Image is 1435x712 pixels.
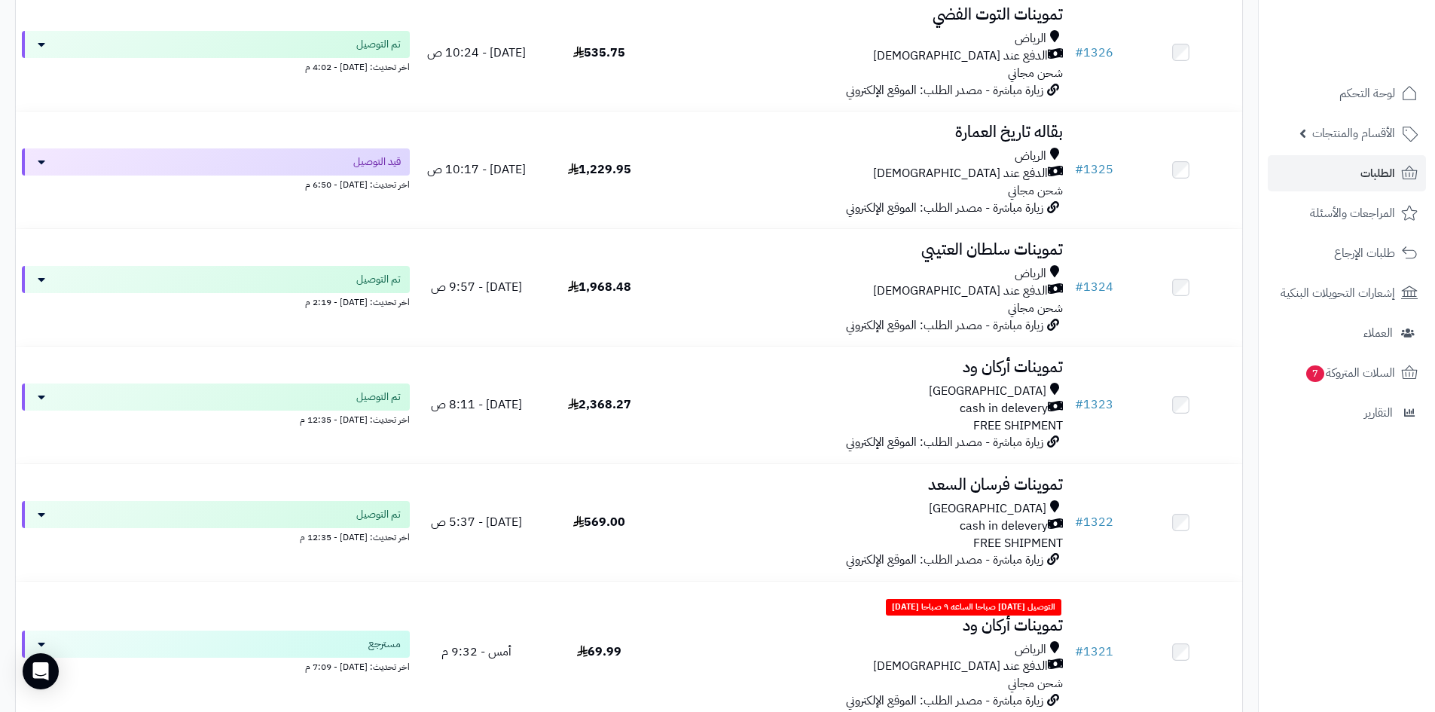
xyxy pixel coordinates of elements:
div: اخر تحديث: [DATE] - 12:35 م [22,528,410,544]
a: الطلبات [1268,155,1426,191]
span: زيارة مباشرة - مصدر الطلب: الموقع الإلكتروني [846,316,1043,335]
h3: تموينات فرسان السعد [667,476,1063,494]
span: الدفع عند [DEMOGRAPHIC_DATA] [873,283,1048,300]
span: الدفع عند [DEMOGRAPHIC_DATA] [873,47,1048,65]
a: #1323 [1075,396,1113,414]
span: إشعارات التحويلات البنكية [1281,283,1395,304]
span: [DATE] - 10:24 ص [427,44,526,62]
span: [GEOGRAPHIC_DATA] [929,500,1046,518]
div: اخر تحديث: [DATE] - 4:02 م [22,58,410,74]
a: السلات المتروكة7 [1268,355,1426,391]
span: تم التوصيل [356,37,401,52]
span: التقارير [1364,402,1393,423]
span: زيارة مباشرة - مصدر الطلب: الموقع الإلكتروني [846,551,1043,569]
span: أمس - 9:32 م [441,643,511,661]
a: #1324 [1075,278,1113,296]
span: زيارة مباشرة - مصدر الطلب: الموقع الإلكتروني [846,433,1043,451]
span: الرياض [1015,265,1046,283]
span: FREE SHIPMENT [973,417,1063,435]
div: اخر تحديث: [DATE] - 2:19 م [22,293,410,309]
span: الطلبات [1360,163,1395,184]
span: تم التوصيل [356,390,401,405]
span: الرياض [1015,148,1046,165]
a: إشعارات التحويلات البنكية [1268,275,1426,311]
a: #1325 [1075,160,1113,179]
span: الرياض [1015,641,1046,659]
a: العملاء [1268,315,1426,351]
span: FREE SHIPMENT [973,534,1063,552]
span: [DATE] - 9:57 ص [431,278,522,296]
span: 2,368.27 [568,396,631,414]
span: شحن مجاني [1008,299,1063,317]
span: شحن مجاني [1008,64,1063,82]
a: لوحة التحكم [1268,75,1426,112]
span: [DATE] - 10:17 ص [427,160,526,179]
span: الدفع عند [DEMOGRAPHIC_DATA] [873,658,1048,675]
span: زيارة مباشرة - مصدر الطلب: الموقع الإلكتروني [846,692,1043,710]
span: cash in delevery [960,400,1048,417]
span: [DATE] - 5:37 ص [431,513,522,531]
div: اخر تحديث: [DATE] - 6:50 م [22,176,410,191]
span: قيد التوصيل [353,154,401,170]
span: cash in delevery [960,518,1048,535]
span: # [1075,44,1083,62]
h3: تموينات التوت الفضي [667,6,1063,23]
img: logo-2.png [1333,41,1421,72]
span: # [1075,160,1083,179]
h3: تموينات أركان ود [667,359,1063,376]
span: السلات المتروكة [1305,362,1395,384]
span: # [1075,513,1083,531]
span: [DATE] - 8:11 ص [431,396,522,414]
span: شحن مجاني [1008,674,1063,692]
a: #1326 [1075,44,1113,62]
span: الرياض [1015,30,1046,47]
span: # [1075,396,1083,414]
span: # [1075,278,1083,296]
span: 569.00 [573,513,625,531]
span: تم التوصيل [356,507,401,522]
span: زيارة مباشرة - مصدر الطلب: الموقع الإلكتروني [846,81,1043,99]
span: لوحة التحكم [1339,83,1395,104]
span: 7 [1306,365,1324,382]
span: طلبات الإرجاع [1334,243,1395,264]
span: المراجعات والأسئلة [1310,203,1395,224]
span: الأقسام والمنتجات [1312,123,1395,144]
span: الدفع عند [DEMOGRAPHIC_DATA] [873,165,1048,182]
a: #1321 [1075,643,1113,661]
div: اخر تحديث: [DATE] - 7:09 م [22,658,410,674]
div: Open Intercom Messenger [23,653,59,689]
a: #1322 [1075,513,1113,531]
span: 1,968.48 [568,278,631,296]
span: # [1075,643,1083,661]
span: 1,229.95 [568,160,631,179]
a: المراجعات والأسئلة [1268,195,1426,231]
a: طلبات الإرجاع [1268,235,1426,271]
span: تم التوصيل [356,272,401,287]
div: اخر تحديث: [DATE] - 12:35 م [22,411,410,426]
span: التوصيل [DATE] صباحا الساعه ٩ صباحا [DATE] [886,599,1061,616]
span: 535.75 [573,44,625,62]
h3: تموينات سلطان العتيبي [667,241,1063,258]
a: التقارير [1268,395,1426,431]
span: شحن مجاني [1008,182,1063,200]
span: [GEOGRAPHIC_DATA] [929,383,1046,400]
span: العملاء [1363,322,1393,344]
span: 69.99 [577,643,621,661]
h3: بقاله تاريخ العمارة [667,124,1063,141]
span: مسترجع [368,637,401,652]
span: زيارة مباشرة - مصدر الطلب: الموقع الإلكتروني [846,199,1043,217]
h3: تموينات أركان ود [667,617,1063,634]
